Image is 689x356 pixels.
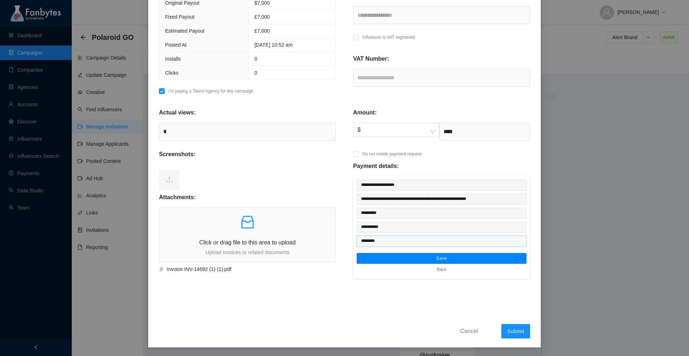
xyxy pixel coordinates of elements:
[159,193,196,202] p: Attachments:
[455,325,483,337] button: Cancel
[254,28,270,34] span: £7,000
[159,150,195,159] p: Screenshots:
[166,176,173,183] span: upload
[165,42,187,48] span: Posted At
[159,208,336,262] span: inboxClick or drag file to this area to uploadUpload invoices or related documents
[507,328,524,334] span: Submit
[159,267,164,272] span: paper-clip
[437,266,446,273] span: Back
[357,253,526,264] button: Save
[165,70,178,76] span: Clicks
[357,123,435,137] span: $
[159,108,196,117] p: Actual views:
[159,248,336,256] p: Upload invoices or related documents
[460,327,478,336] span: Cancel
[431,264,452,275] button: Back
[353,55,389,63] p: VAT Number:
[239,214,256,231] span: inbox
[254,70,257,76] span: 0
[164,265,327,273] span: Invoice INV-14692 (1) (1).pdf
[168,88,253,95] p: I’m paying a Talent Agency for this campaign
[159,238,336,247] p: Click or drag file to this area to upload
[362,150,422,158] p: Do not create payment request
[165,14,194,20] span: Fixed Payout
[501,324,530,338] button: Submit
[353,108,377,117] p: Amount:
[254,42,292,48] span: [DATE] 10:52 am
[436,256,447,261] span: Save
[254,14,270,20] span: £7,000
[165,56,181,62] span: Installs
[165,28,205,34] span: Estimated Payout
[353,162,399,170] p: Payment details:
[254,56,257,62] span: 0
[362,34,415,41] p: Influencer is VAT registered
